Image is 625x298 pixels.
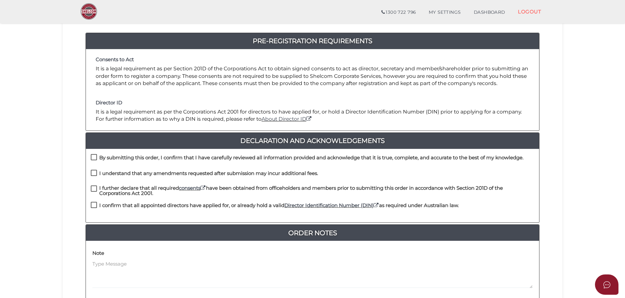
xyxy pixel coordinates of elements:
a: Pre-Registration Requirements [86,36,539,46]
a: LOGOUT [511,5,548,18]
h4: Director ID [96,100,529,106]
a: Declaration And Acknowledgements [86,135,539,146]
h4: Consents to Act [96,57,529,62]
a: DASHBOARD [467,6,512,19]
h4: I understand that any amendments requested after submission may incur additional fees. [99,171,318,176]
a: MY SETTINGS [422,6,467,19]
p: It is a legal requirement as per Section 201D of the Corporations Act to obtain signed consents t... [96,65,529,87]
a: Director Identification Number (DIN) [284,202,379,208]
button: Open asap [595,274,618,295]
h4: I confirm that all appointed directors have applied for, or already hold a valid as required unde... [99,203,459,208]
a: 1300 722 796 [375,6,422,19]
p: It is a legal requirement as per the Corporations Act 2001 for directors to have applied for, or ... [96,108,529,123]
a: About Director ID [262,116,312,122]
h4: Note [92,251,104,256]
h4: I further declare that all required have been obtained from officeholders and members prior to su... [99,185,534,196]
a: consents [179,185,206,191]
h4: By submitting this order, I confirm that I have carefully reviewed all information provided and a... [99,155,523,161]
a: Order Notes [86,228,539,238]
